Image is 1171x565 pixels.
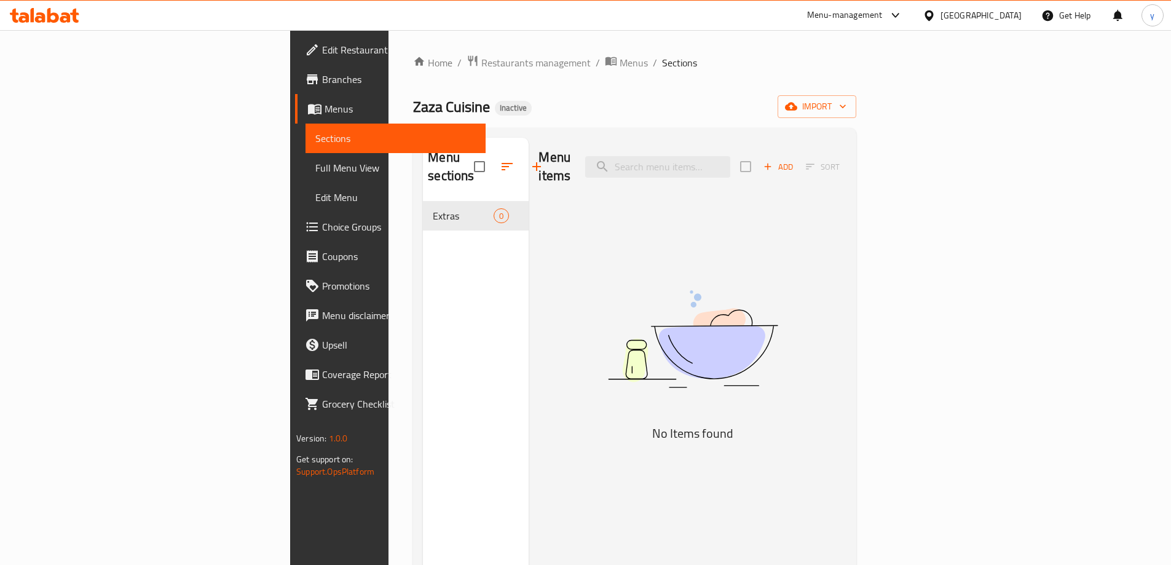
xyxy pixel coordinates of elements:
[467,154,492,180] span: Select all sections
[322,397,476,411] span: Grocery Checklist
[494,210,508,222] span: 0
[538,148,570,185] h2: Menu items
[759,157,798,176] span: Add item
[539,424,846,443] h5: No Items found
[306,124,486,153] a: Sections
[322,308,476,323] span: Menu disclaimer
[467,55,591,71] a: Restaurants management
[322,367,476,382] span: Coverage Report
[778,95,856,118] button: import
[295,212,486,242] a: Choice Groups
[295,360,486,389] a: Coverage Report
[295,301,486,330] a: Menu disclaimer
[481,55,591,70] span: Restaurants management
[322,249,476,264] span: Coupons
[315,160,476,175] span: Full Menu View
[322,219,476,234] span: Choice Groups
[322,279,476,293] span: Promotions
[322,338,476,352] span: Upsell
[413,55,856,71] nav: breadcrumb
[522,152,551,181] button: Add section
[653,55,657,70] li: /
[807,8,883,23] div: Menu-management
[325,101,476,116] span: Menus
[315,131,476,146] span: Sections
[329,430,348,446] span: 1.0.0
[620,55,648,70] span: Menus
[296,464,374,480] a: Support.OpsPlatform
[295,271,486,301] a: Promotions
[306,153,486,183] a: Full Menu View
[762,160,795,174] span: Add
[798,157,848,176] span: Select section first
[495,103,532,113] span: Inactive
[295,389,486,419] a: Grocery Checklist
[494,208,509,223] div: items
[306,183,486,212] a: Edit Menu
[322,42,476,57] span: Edit Restaurant
[1150,9,1154,22] span: y
[423,196,529,235] nav: Menu sections
[585,156,730,178] input: search
[295,94,486,124] a: Menus
[295,242,486,271] a: Coupons
[495,101,532,116] div: Inactive
[423,201,529,231] div: Extras0
[539,258,846,421] img: dish.svg
[940,9,1022,22] div: [GEOGRAPHIC_DATA]
[295,65,486,94] a: Branches
[662,55,697,70] span: Sections
[296,430,326,446] span: Version:
[295,330,486,360] a: Upsell
[596,55,600,70] li: /
[433,208,494,223] span: Extras
[759,157,798,176] button: Add
[322,72,476,87] span: Branches
[295,35,486,65] a: Edit Restaurant
[296,451,353,467] span: Get support on:
[787,99,846,114] span: import
[605,55,648,71] a: Menus
[315,190,476,205] span: Edit Menu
